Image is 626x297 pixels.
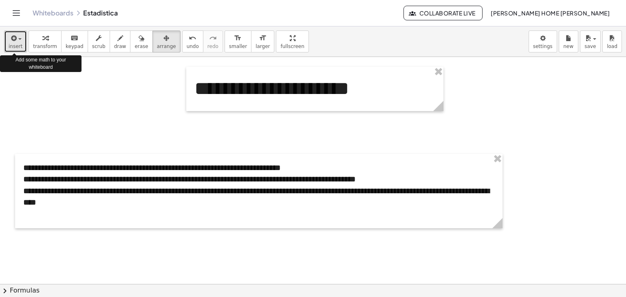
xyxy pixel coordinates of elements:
span: fullscreen [280,44,304,49]
span: redo [207,44,218,49]
button: new [559,31,578,52]
span: draw [114,44,126,49]
span: Collaborate Live [410,9,476,17]
button: arrange [152,31,181,52]
span: new [563,44,573,49]
button: [PERSON_NAME] HOME [PERSON_NAME] [484,6,616,20]
button: save [580,31,601,52]
button: erase [130,31,152,52]
button: format_sizesmaller [225,31,251,52]
span: settings [533,44,553,49]
button: keyboardkeypad [61,31,88,52]
span: insert [9,44,22,49]
a: Whiteboards [33,9,73,17]
span: erase [134,44,148,49]
button: redoredo [203,31,223,52]
span: smaller [229,44,247,49]
button: format_sizelarger [251,31,274,52]
i: format_size [259,33,267,43]
span: save [584,44,596,49]
button: insert [4,31,27,52]
i: redo [209,33,217,43]
button: transform [29,31,62,52]
button: fullscreen [276,31,309,52]
button: draw [110,31,131,52]
button: load [602,31,622,52]
button: settings [529,31,557,52]
span: larger [256,44,270,49]
span: load [607,44,617,49]
button: undoundo [182,31,203,52]
button: Collaborate Live [403,6,483,20]
span: undo [187,44,199,49]
span: scrub [92,44,106,49]
span: arrange [157,44,176,49]
span: [PERSON_NAME] HOME [PERSON_NAME] [491,9,610,17]
i: format_size [234,33,242,43]
i: keyboard [71,33,78,43]
span: transform [33,44,57,49]
button: Toggle navigation [10,7,23,20]
button: scrub [88,31,110,52]
i: undo [189,33,196,43]
span: keypad [66,44,84,49]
